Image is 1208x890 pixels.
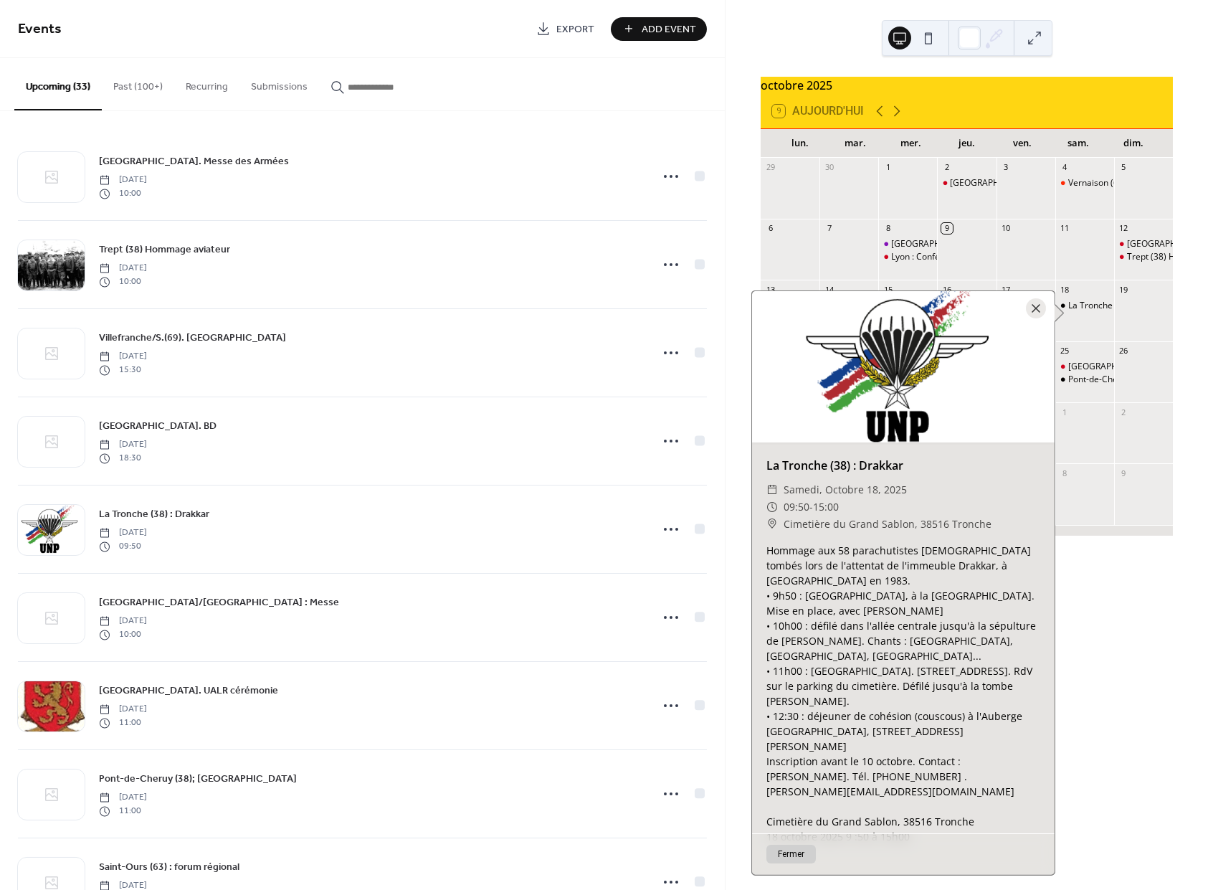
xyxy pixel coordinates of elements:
div: Lyon. Dédicace [937,177,996,189]
span: [DATE] [99,351,147,364]
div: 2 [941,162,952,173]
div: dim. [1105,129,1161,158]
span: La Tronche (38) : Drakkar [99,508,209,523]
a: [GEOGRAPHIC_DATA]. UALR cérémonie [99,683,278,699]
div: ​ [766,498,778,516]
span: Saint-Ours (63) : forum régional [99,861,239,876]
div: La Tronche (38) : Drakkar [1068,300,1169,312]
div: 18 [1060,284,1070,295]
div: 13 [765,284,776,295]
a: [GEOGRAPHIC_DATA]. Messe des Armées [99,153,289,170]
div: La Tronche (38) : Drakkar [1055,300,1114,312]
div: octobre 2025 [761,77,1173,94]
div: ven. [994,129,1050,158]
div: sam. [1050,129,1106,158]
button: Submissions [239,58,319,109]
a: Saint-Ours (63) : forum régional [99,859,239,876]
div: 30 [824,162,834,173]
span: 10:00 [99,187,147,200]
div: ​ [766,516,778,533]
div: mer. [883,129,939,158]
span: [DATE] [99,262,147,275]
a: [GEOGRAPHIC_DATA]. BD [99,418,217,435]
span: Pont-de-Cheruy (38); [GEOGRAPHIC_DATA] [99,772,297,787]
button: Upcoming (33) [14,58,102,110]
div: 19 [1118,284,1129,295]
div: Vernaison (69) Saint-Michel [1055,177,1114,189]
a: Trept (38) Hommage aviateur [99,242,230,258]
div: [GEOGRAPHIC_DATA]. Obsèques [891,238,1022,250]
div: 7 [824,223,834,234]
div: Lyon. Obsèques [878,238,937,250]
span: [GEOGRAPHIC_DATA]. BD [99,420,217,435]
div: 10 [1001,223,1012,234]
div: 3 [1001,162,1012,173]
div: jeu. [939,129,995,158]
div: 1 [1060,407,1070,417]
div: 14 [824,284,834,295]
a: Export [525,17,605,41]
span: Cimetière du Grand Sablon, 38516 Tronche [784,516,991,533]
div: 9 [941,223,952,234]
div: Hommage aux 58 parachutistes [DEMOGRAPHIC_DATA] tombés lors de l'attentat de l'immeuble Drakkar, ... [752,543,1055,859]
span: [DATE] [99,704,147,716]
span: 09:50 [99,540,147,553]
div: ​ [766,481,778,498]
div: La Tronche (38) : Drakkar [752,457,1055,474]
span: [DATE] [99,615,147,628]
span: 11:00 [99,716,147,729]
span: 15:00 [813,498,839,516]
span: samedi, octobre 18, 2025 [784,481,907,498]
span: [DATE] [99,439,147,452]
span: Villefranche/S.(69). [GEOGRAPHIC_DATA] [99,331,286,346]
div: [GEOGRAPHIC_DATA]. Dédicace [950,177,1078,189]
div: 11 [1060,223,1070,234]
span: [GEOGRAPHIC_DATA]. UALR cérémonie [99,684,278,699]
div: 1 [883,162,893,173]
a: Pont-de-Cheruy (38); [GEOGRAPHIC_DATA] [99,771,297,787]
span: Export [556,22,594,37]
div: 6 [765,223,776,234]
span: 15:30 [99,364,147,377]
span: 11:00 [99,805,147,818]
div: Lyon. UALR cérémonie [1055,361,1114,373]
div: 26 [1118,346,1129,356]
button: Past (100+) [102,58,174,109]
button: Fermer [766,846,816,864]
div: Lyon : Conférence désinformation [891,251,1026,263]
a: Villefranche/S.(69). [GEOGRAPHIC_DATA] [99,330,286,346]
div: Lyon : Conférence désinformation [878,251,937,263]
span: [GEOGRAPHIC_DATA]/[GEOGRAPHIC_DATA] : Messe [99,596,339,611]
div: 8 [883,223,893,234]
span: - [809,498,813,516]
span: 18:30 [99,452,147,465]
a: La Tronche (38) : Drakkar [99,506,209,523]
div: 9 [1118,468,1129,478]
span: [GEOGRAPHIC_DATA]. Messe des Armées [99,155,289,170]
span: Add Event [642,22,696,37]
div: 5 [1118,162,1129,173]
div: 4 [1060,162,1070,173]
div: 8 [1060,468,1070,478]
span: 10:00 [99,628,147,641]
div: 12 [1118,223,1129,234]
button: Add Event [611,17,707,41]
div: 29 [765,162,776,173]
a: [GEOGRAPHIC_DATA]/[GEOGRAPHIC_DATA] : Messe [99,595,339,611]
div: lun. [772,129,828,158]
div: 2 [1118,407,1129,417]
span: Trept (38) Hommage aviateur [99,243,230,258]
div: 17 [1001,284,1012,295]
div: Trept (38) Hommage aviateur [1114,251,1173,263]
div: Lyon. Messe des Armées [1114,238,1173,250]
button: Recurring [174,58,239,109]
span: [DATE] [99,792,147,805]
div: Pont-de-Cheruy (38); Drakkar [1055,374,1114,386]
div: 25 [1060,346,1070,356]
span: 09:50 [784,498,809,516]
div: mar. [828,129,884,158]
div: 16 [941,284,952,295]
div: 15 [883,284,893,295]
span: [DATE] [99,527,147,540]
